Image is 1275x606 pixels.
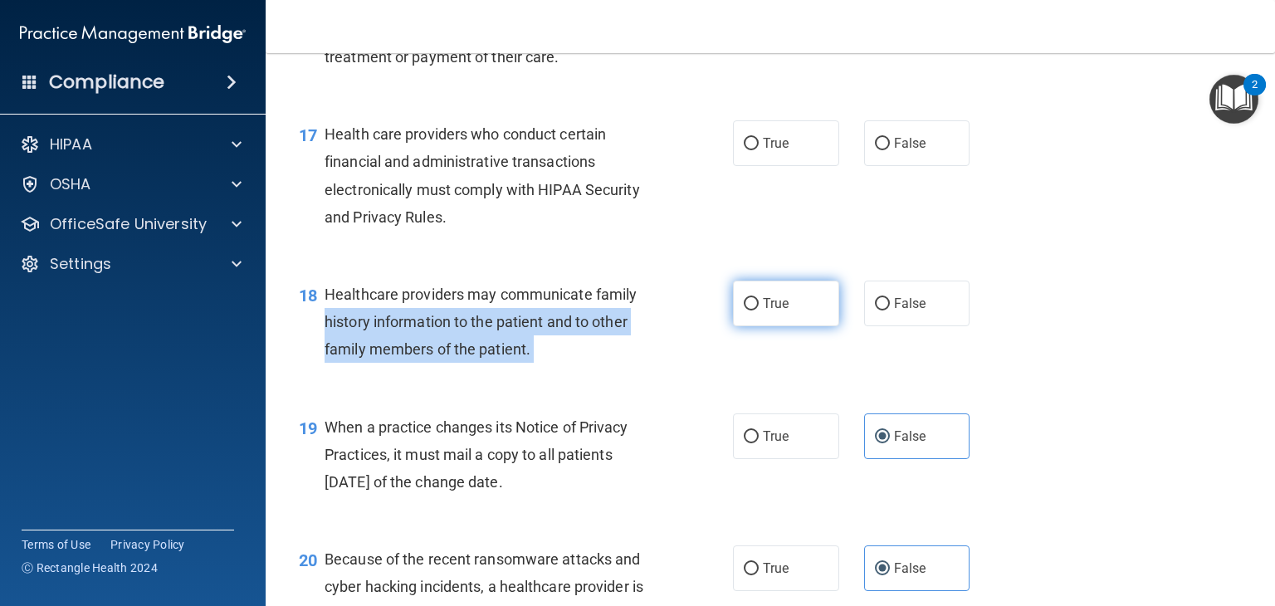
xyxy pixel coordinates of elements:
[894,428,926,444] span: False
[744,298,759,310] input: True
[110,536,185,553] a: Privacy Policy
[744,563,759,575] input: True
[744,138,759,150] input: True
[875,563,890,575] input: False
[1252,85,1258,106] div: 2
[894,296,926,311] span: False
[20,17,246,51] img: PMB logo
[20,174,242,194] a: OSHA
[763,135,789,151] span: True
[875,298,890,310] input: False
[325,418,628,491] span: When a practice changes its Notice of Privacy Practices, it must mail a copy to all patients [DAT...
[763,560,789,576] span: True
[22,536,90,553] a: Terms of Use
[299,125,317,145] span: 17
[325,286,637,358] span: Healthcare providers may communicate family history information to the patient and to other famil...
[744,431,759,443] input: True
[325,125,640,226] span: Health care providers who conduct certain financial and administrative transactions electronicall...
[875,431,890,443] input: False
[49,71,164,94] h4: Compliance
[299,418,317,438] span: 19
[1209,75,1258,124] button: Open Resource Center, 2 new notifications
[20,254,242,274] a: Settings
[763,428,789,444] span: True
[20,134,242,154] a: HIPAA
[22,560,158,576] span: Ⓒ Rectangle Health 2024
[50,174,91,194] p: OSHA
[299,286,317,305] span: 18
[894,135,926,151] span: False
[299,550,317,570] span: 20
[50,134,92,154] p: HIPAA
[50,254,111,274] p: Settings
[20,214,242,234] a: OfficeSafe University
[763,296,789,311] span: True
[894,560,926,576] span: False
[50,214,207,234] p: OfficeSafe University
[875,138,890,150] input: False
